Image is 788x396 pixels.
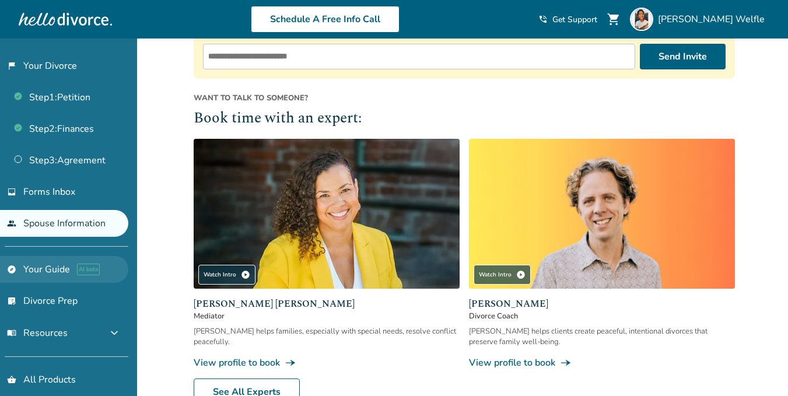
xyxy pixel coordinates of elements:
[7,265,16,274] span: explore
[194,297,460,311] span: [PERSON_NAME] [PERSON_NAME]
[7,375,16,384] span: shopping_basket
[194,139,460,289] img: Claudia Brown Coulter
[7,327,68,339] span: Resources
[469,311,735,321] span: Divorce Coach
[194,311,460,321] span: Mediator
[607,12,621,26] span: shopping_cart
[552,14,597,25] span: Get Support
[640,44,726,69] button: Send Invite
[7,187,16,197] span: inbox
[23,185,75,198] span: Forms Inbox
[730,340,788,396] iframe: Chat Widget
[198,265,255,285] div: Watch Intro
[7,219,16,228] span: people
[469,326,735,347] div: [PERSON_NAME] helps clients create peaceful, intentional divorces that preserve family well-being.
[251,6,400,33] a: Schedule A Free Info Call
[469,139,735,289] img: James Traub
[538,15,548,24] span: phone_in_talk
[107,326,121,340] span: expand_more
[7,61,16,71] span: flag_2
[77,264,100,275] span: AI beta
[469,356,735,369] a: View profile to bookline_end_arrow_notch
[194,356,460,369] a: View profile to bookline_end_arrow_notch
[658,13,769,26] span: [PERSON_NAME] Welfle
[194,93,735,103] span: Want to talk to someone?
[630,8,653,31] img: Molly Welfle
[194,326,460,347] div: [PERSON_NAME] helps families, especially with special needs, resolve conflict peacefully.
[538,14,597,25] a: phone_in_talkGet Support
[516,270,526,279] span: play_circle
[474,265,531,285] div: Watch Intro
[241,270,250,279] span: play_circle
[560,357,572,369] span: line_end_arrow_notch
[469,297,735,311] span: [PERSON_NAME]
[7,296,16,306] span: list_alt_check
[7,328,16,338] span: menu_book
[285,357,296,369] span: line_end_arrow_notch
[194,108,735,130] h2: Book time with an expert:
